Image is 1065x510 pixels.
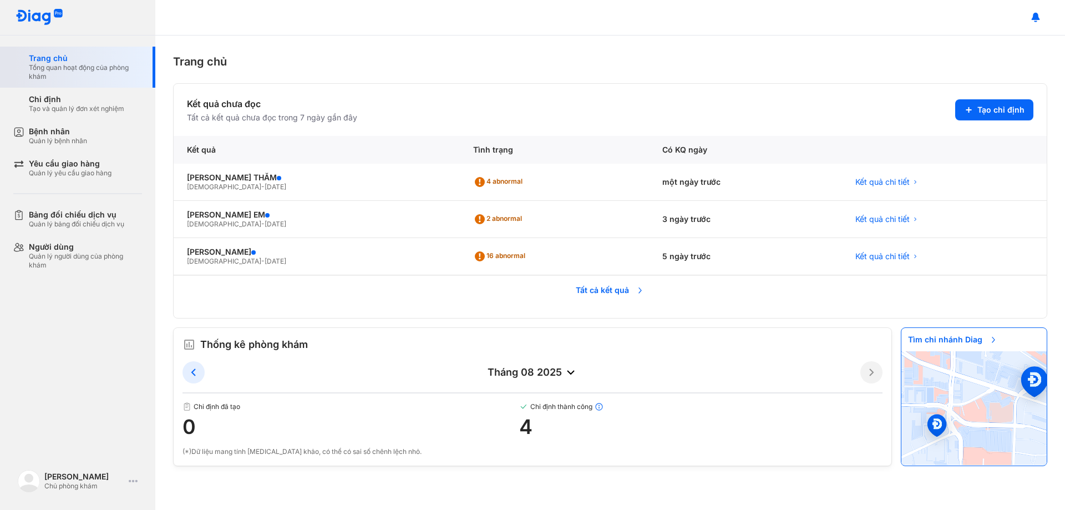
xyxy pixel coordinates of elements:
[855,214,910,224] span: Kết quả chi tiết
[855,251,910,261] span: Kết quả chi tiết
[16,9,63,26] img: logo
[29,53,142,63] div: Trang chủ
[261,220,265,228] span: -
[205,366,860,379] div: tháng 08 2025
[473,173,527,191] div: 4 abnormal
[649,201,842,238] div: 3 ngày trước
[29,220,124,229] div: Quản lý bảng đối chiếu dịch vụ
[182,402,519,411] span: Chỉ định đã tạo
[182,338,196,351] img: order.5a6da16c.svg
[955,99,1033,120] button: Tạo chỉ định
[187,183,261,191] span: [DEMOGRAPHIC_DATA]
[187,113,357,123] div: Tất cả kết quả chưa đọc trong 7 ngày gần đây
[473,248,530,265] div: 16 abnormal
[187,220,261,228] span: [DEMOGRAPHIC_DATA]
[18,470,40,492] img: logo
[200,337,308,352] span: Thống kê phòng khám
[187,210,447,220] div: [PERSON_NAME] EM
[174,136,460,164] div: Kết quả
[29,104,124,113] div: Tạo và quản lý đơn xét nghiệm
[649,164,842,201] div: một ngày trước
[29,127,87,137] div: Bệnh nhân
[649,136,842,164] div: Có KQ ngày
[519,402,528,411] img: checked-green.01cc79e0.svg
[649,238,842,275] div: 5 ngày trước
[265,220,286,228] span: [DATE]
[29,159,111,169] div: Yêu cầu giao hàng
[29,210,124,220] div: Bảng đối chiếu dịch vụ
[595,402,603,411] img: info.7e716105.svg
[265,183,286,191] span: [DATE]
[261,257,265,265] span: -
[901,328,1005,351] span: Tìm chi nhánh Diag
[187,247,447,257] div: [PERSON_NAME]
[44,472,124,482] div: [PERSON_NAME]
[519,416,883,438] span: 4
[460,136,649,164] div: Tình trạng
[519,402,883,411] span: Chỉ định thành công
[29,169,111,178] div: Quản lý yêu cầu giao hàng
[855,177,910,187] span: Kết quả chi tiết
[187,97,357,110] div: Kết quả chưa đọc
[29,63,142,81] div: Tổng quan hoạt động của phòng khám
[173,53,1047,70] div: Trang chủ
[182,416,519,438] span: 0
[44,482,124,491] div: Chủ phòng khám
[29,94,124,104] div: Chỉ định
[187,173,447,183] div: [PERSON_NAME] THẮM
[261,183,265,191] span: -
[29,137,87,145] div: Quản lý bệnh nhân
[187,257,261,265] span: [DEMOGRAPHIC_DATA]
[182,447,883,457] div: (*)Dữ liệu mang tính [MEDICAL_DATA] khảo, có thể có sai số chênh lệch nhỏ.
[569,279,651,302] span: Tất cả kết quả
[473,210,526,228] div: 2 abnormal
[29,252,142,270] div: Quản lý người dùng của phòng khám
[977,105,1025,115] span: Tạo chỉ định
[29,242,142,252] div: Người dùng
[265,257,286,265] span: [DATE]
[182,402,191,411] img: document.50c4cfd0.svg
